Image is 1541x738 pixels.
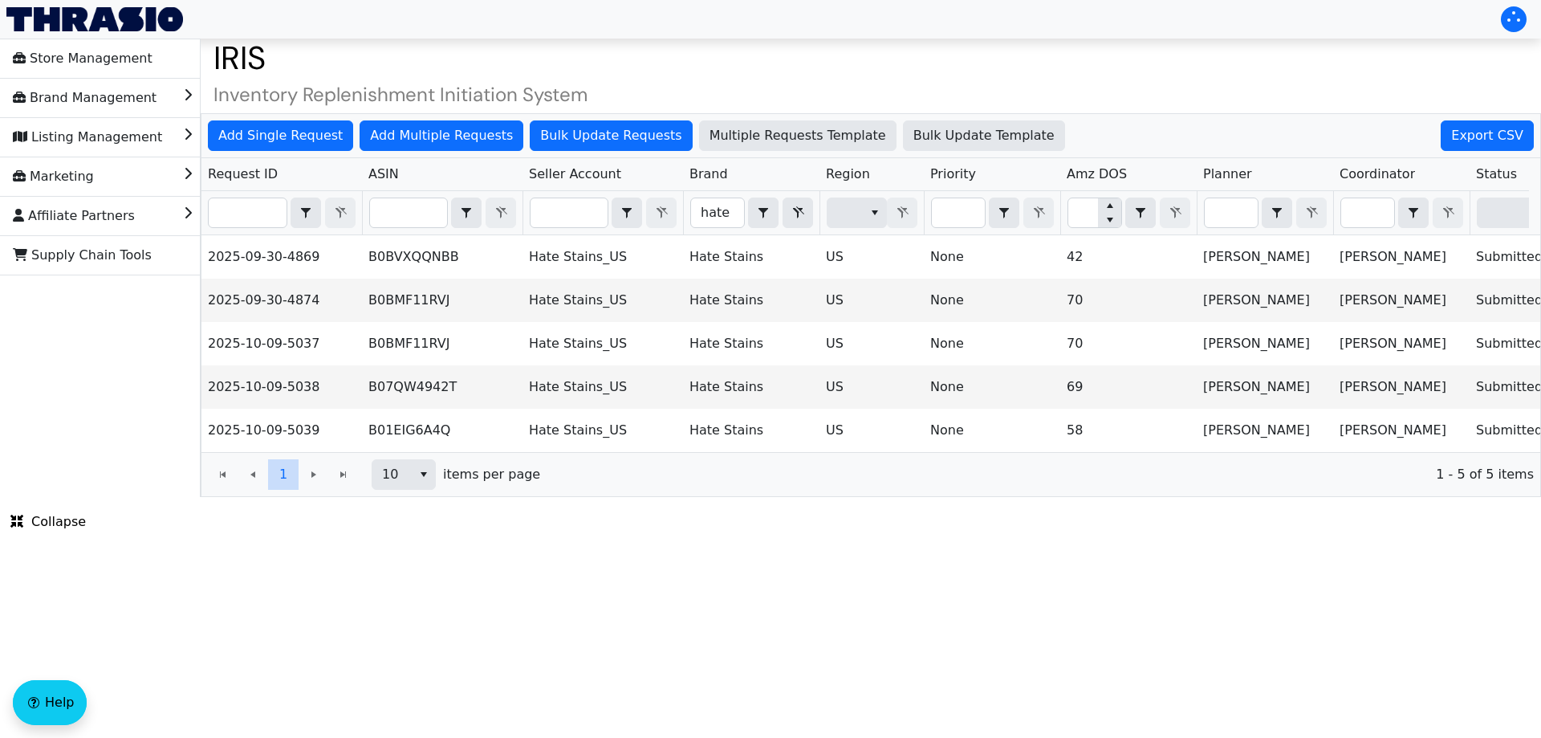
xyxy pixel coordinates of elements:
[1060,235,1197,279] td: 42
[13,680,87,725] button: Help floatingactionbutton
[1060,191,1197,235] th: Filter
[683,235,819,279] td: Hate Stains
[1476,165,1517,184] span: Status
[819,365,924,409] td: US
[1197,279,1333,322] td: [PERSON_NAME]
[291,198,321,228] span: Choose Operator
[279,465,287,484] span: 1
[6,7,183,31] a: Thrasio Logo
[1262,198,1292,228] span: Choose Operator
[1197,322,1333,365] td: [PERSON_NAME]
[218,126,343,145] span: Add Single Request
[1333,191,1470,235] th: Filter
[1451,126,1523,145] span: Export CSV
[1399,198,1428,227] button: select
[522,365,683,409] td: Hate Stains_US
[1333,365,1470,409] td: [PERSON_NAME]
[924,235,1060,279] td: None
[530,120,692,151] button: Bulk Update Requests
[201,191,362,235] th: Filter
[1441,120,1534,151] button: Export CSV
[1333,279,1470,322] td: [PERSON_NAME]
[827,198,887,228] span: Filter
[1098,198,1121,213] button: Increase value
[819,235,924,279] td: US
[689,165,728,184] span: Brand
[1068,198,1098,227] input: Filter
[924,191,1060,235] th: Filter
[1341,198,1394,227] input: Filter
[826,165,870,184] span: Region
[522,409,683,452] td: Hate Stains_US
[291,198,320,227] button: select
[930,165,976,184] span: Priority
[201,452,1540,496] div: Page 1 of 1
[10,512,86,532] span: Collapse
[522,322,683,365] td: Hate Stains_US
[612,198,641,227] button: select
[372,459,436,490] span: Page size
[819,279,924,322] td: US
[748,198,779,228] span: Choose Operator
[819,191,924,235] th: Filter
[443,465,540,484] span: items per page
[201,279,362,322] td: 2025-09-30-4874
[540,126,681,145] span: Bulk Update Requests
[201,235,362,279] td: 2025-09-30-4869
[362,409,522,452] td: B01EIG6A4Q
[452,198,481,227] button: select
[1060,365,1197,409] td: 69
[924,365,1060,409] td: None
[1060,322,1197,365] td: 70
[360,120,523,151] button: Add Multiple Requests
[45,693,74,712] span: Help
[913,126,1055,145] span: Bulk Update Template
[529,165,621,184] span: Seller Account
[1067,165,1127,184] span: Amz DOS
[362,235,522,279] td: B0BVXQQNBB
[1333,322,1470,365] td: [PERSON_NAME]
[1060,409,1197,452] td: 58
[382,465,402,484] span: 10
[13,203,135,229] span: Affiliate Partners
[819,322,924,365] td: US
[1340,165,1415,184] span: Coordinator
[819,409,924,452] td: US
[683,409,819,452] td: Hate Stains
[691,198,744,227] input: Filter
[1098,213,1121,227] button: Decrease value
[783,198,813,228] button: Clear
[1333,235,1470,279] td: [PERSON_NAME]
[362,279,522,322] td: B0BMF11RVJ
[710,126,886,145] span: Multiple Requests Template
[553,465,1534,484] span: 1 - 5 of 5 items
[208,165,278,184] span: Request ID
[268,459,299,490] button: Page 1
[1125,198,1156,228] span: Choose Operator
[924,322,1060,365] td: None
[683,191,819,235] th: Filter
[989,198,1019,228] span: Choose Operator
[531,198,608,227] input: Filter
[749,198,778,227] button: select
[208,120,353,151] button: Add Single Request
[201,322,362,365] td: 2025-10-09-5037
[990,198,1019,227] button: select
[1203,165,1252,184] span: Planner
[1398,198,1429,228] span: Choose Operator
[201,84,1541,107] h4: Inventory Replenishment Initiation System
[209,198,287,227] input: Filter
[1205,198,1258,227] input: Filter
[683,279,819,322] td: Hate Stains
[13,164,94,190] span: Marketing
[903,120,1065,151] button: Bulk Update Template
[13,243,152,268] span: Supply Chain Tools
[683,322,819,365] td: Hate Stains
[612,198,642,228] span: Choose Operator
[1197,235,1333,279] td: [PERSON_NAME]
[362,322,522,365] td: B0BMF11RVJ
[370,198,447,227] input: Filter
[13,85,157,111] span: Brand Management
[412,460,435,489] button: select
